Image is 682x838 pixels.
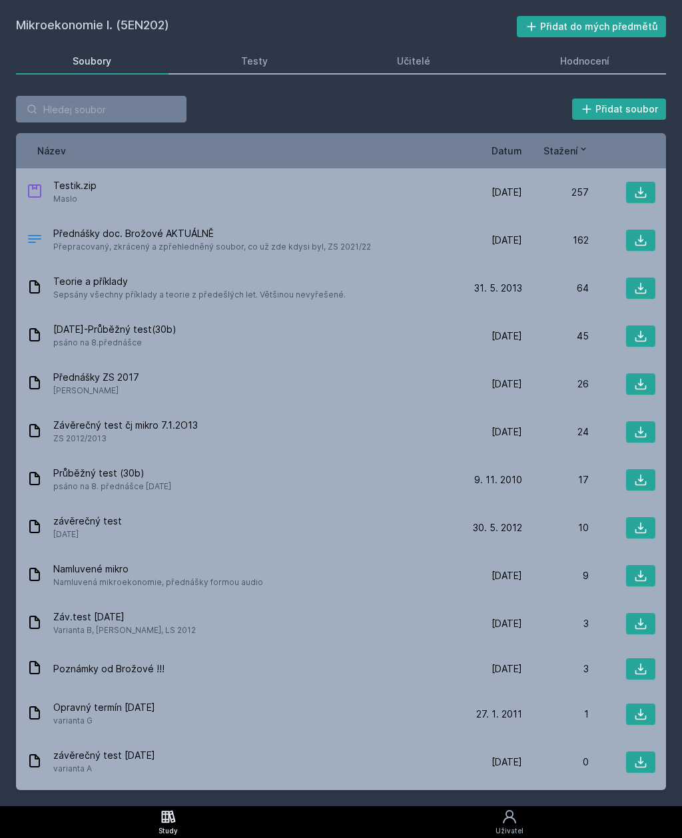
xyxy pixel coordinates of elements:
div: 26 [522,377,589,391]
span: [DATE] [492,662,522,676]
span: Poznámky od Brožové !!! [53,662,165,676]
div: 10 [522,521,589,534]
div: Study [159,826,178,836]
span: Záv.test [DATE] [53,610,196,624]
span: Namluvená mikroekonomie, přednášky formou audio [53,576,263,589]
div: ZIP [27,183,43,202]
span: Průběžný test (30b) [53,467,171,480]
span: [DATE] [492,329,522,343]
span: Maslo [53,192,97,206]
span: [DATE] [492,234,522,247]
button: Název [37,144,66,158]
button: Přidat soubor [572,99,667,120]
a: Testy [184,48,325,75]
span: [DATE]-Průběžný test(30b) [53,323,176,336]
a: Učitelé [340,48,488,75]
button: Přidat do mých předmětů [517,16,667,37]
div: Testy [241,55,268,68]
span: Závěrečný test čj mikro 7.1.2O13 [53,419,198,432]
div: 162 [522,234,589,247]
span: Namluvené mikro [53,562,263,576]
span: 9. 11. 2010 [474,473,522,487]
div: .PDF [27,231,43,250]
span: Sepsány všechny příklady a teorie z předešlých let. Většinou nevyřešené. [53,288,346,302]
div: Učitelé [397,55,430,68]
div: 1 [522,708,589,721]
span: Přednášky ZS 2017 [53,371,139,384]
span: 30. 5. 2012 [473,521,522,534]
div: Uživatel [496,826,523,836]
span: [PERSON_NAME] [53,384,139,397]
div: Hodnocení [560,55,609,68]
span: [DATE] [492,186,522,199]
div: 0 [522,755,589,769]
a: Soubory [16,48,169,75]
span: varianta A [53,762,155,775]
span: závěrečný test [53,515,122,528]
span: závěrečný test [DATE] [53,749,155,762]
span: Stažení [543,144,578,158]
button: Datum [492,144,522,158]
span: [DATE] [492,617,522,630]
div: 64 [522,282,589,295]
span: [DATE] [492,569,522,582]
span: 27. 1. 2011 [476,708,522,721]
input: Hledej soubor [16,96,186,122]
div: 3 [522,617,589,630]
h2: Mikroekonomie I. (5EN202) [16,16,517,37]
div: 9 [522,569,589,582]
span: Testik.zip [53,179,97,192]
span: [DATE] [492,377,522,391]
div: 257 [522,186,589,199]
div: 45 [522,329,589,343]
span: Opravný termín [DATE] [53,701,155,714]
span: varianta G [53,714,155,728]
span: Přepracovaný, zkrácený a zpřehledněný soubor, co už zde kdysi byl, ZS 2021/22 [53,240,371,254]
div: 17 [522,473,589,487]
div: 3 [522,662,589,676]
span: ZS 2012/2013 [53,432,198,445]
span: 31. 5. 2013 [474,282,522,295]
button: Stažení [543,144,589,158]
span: psáno na 8. přednášce [DATE] [53,480,171,493]
span: Přednášky doc. Brožové AKTUÁLNĚ [53,227,371,240]
span: [DATE] [53,528,122,541]
span: psáno na 8.přednášce [53,336,176,349]
a: Hodnocení [504,48,667,75]
span: Varianta B, [PERSON_NAME], LS 2012 [53,624,196,637]
span: [DATE] [492,425,522,439]
div: 24 [522,425,589,439]
div: Soubory [73,55,111,68]
span: [DATE] [492,755,522,769]
span: Teorie a příklady [53,275,346,288]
